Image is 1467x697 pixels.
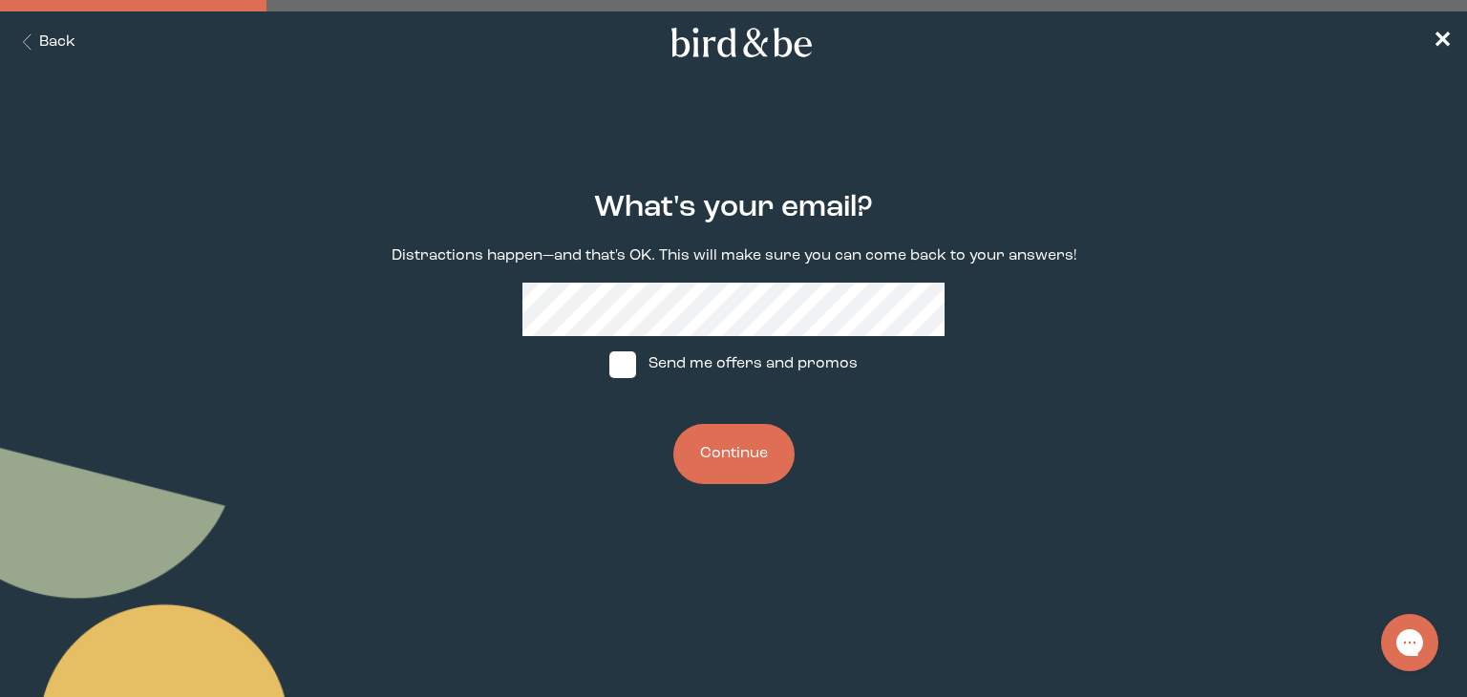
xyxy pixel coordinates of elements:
[673,424,795,484] button: Continue
[1433,31,1452,53] span: ✕
[591,336,876,393] label: Send me offers and promos
[1433,26,1452,59] a: ✕
[594,186,873,230] h2: What's your email?
[392,245,1076,267] p: Distractions happen—and that's OK. This will make sure you can come back to your answers!
[1371,607,1448,678] iframe: Gorgias live chat messenger
[15,32,75,53] button: Back Button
